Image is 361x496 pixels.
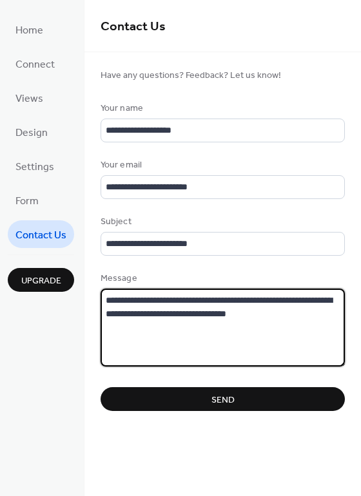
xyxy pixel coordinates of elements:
[101,69,345,82] span: Have any questions? Feedback? Let us know!
[101,215,342,229] div: Subject
[8,220,74,248] a: Contact Us
[15,157,54,177] span: Settings
[15,55,55,75] span: Connect
[8,186,46,214] a: Form
[8,118,55,146] a: Design
[8,15,51,43] a: Home
[15,123,48,143] span: Design
[101,272,342,285] div: Message
[101,158,342,172] div: Your email
[15,21,43,41] span: Home
[21,274,61,288] span: Upgrade
[8,268,74,292] button: Upgrade
[15,225,66,245] span: Contact Us
[8,84,51,111] a: Views
[101,102,342,115] div: Your name
[101,14,166,39] span: Contact Us
[8,50,63,77] a: Connect
[101,387,345,411] button: Send
[15,191,39,211] span: Form
[8,152,62,180] a: Settings
[211,394,235,407] span: Send
[15,89,43,109] span: Views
